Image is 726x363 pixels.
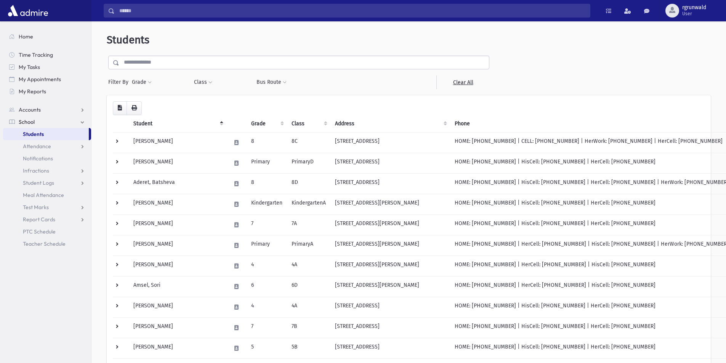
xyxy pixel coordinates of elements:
th: Grade: activate to sort column ascending [247,115,287,133]
td: [PERSON_NAME] [129,132,226,153]
span: School [19,118,35,125]
th: Student: activate to sort column descending [129,115,226,133]
a: Report Cards [3,213,91,225]
td: [STREET_ADDRESS] [330,317,450,338]
td: [STREET_ADDRESS] [330,153,450,173]
a: Student Logs [3,177,91,189]
td: 8C [287,132,330,153]
td: [PERSON_NAME] [129,338,226,358]
td: 4A [287,256,330,276]
td: PrimaryA [287,235,330,256]
td: [PERSON_NAME] [129,317,226,338]
td: 4A [287,297,330,317]
td: 5B [287,338,330,358]
span: Teacher Schedule [23,240,66,247]
td: [STREET_ADDRESS] [330,297,450,317]
td: [PERSON_NAME] [129,214,226,235]
td: 4 [247,256,287,276]
span: Test Marks [23,204,49,211]
td: 7 [247,214,287,235]
span: Time Tracking [19,51,53,58]
a: Notifications [3,152,91,165]
button: Print [127,101,142,115]
td: Primary [247,235,287,256]
a: Home [3,30,91,43]
td: [PERSON_NAME] [129,297,226,317]
td: 8 [247,132,287,153]
td: KindergartenA [287,194,330,214]
a: Teacher Schedule [3,238,91,250]
button: Class [194,75,213,89]
td: [STREET_ADDRESS] [330,173,450,194]
a: My Tasks [3,61,91,73]
td: Primary [247,153,287,173]
td: Amsel, Sori [129,276,226,297]
td: 6 [247,276,287,297]
span: Home [19,33,33,40]
span: Infractions [23,167,49,174]
th: Address: activate to sort column ascending [330,115,450,133]
td: 8D [287,173,330,194]
span: User [682,11,706,17]
span: My Appointments [19,76,61,83]
span: Accounts [19,106,41,113]
td: 4 [247,297,287,317]
td: [STREET_ADDRESS][PERSON_NAME] [330,214,450,235]
button: Bus Route [256,75,287,89]
span: Students [23,131,44,138]
td: [STREET_ADDRESS][PERSON_NAME] [330,235,450,256]
a: Time Tracking [3,49,91,61]
td: [PERSON_NAME] [129,235,226,256]
span: Meal Attendance [23,192,64,198]
span: My Tasks [19,64,40,70]
a: My Appointments [3,73,91,85]
a: My Reports [3,85,91,98]
td: 7A [287,214,330,235]
td: Aderet, Batsheva [129,173,226,194]
td: 7B [287,317,330,338]
span: Filter By [108,78,131,86]
span: Attendance [23,143,51,150]
td: 7 [247,317,287,338]
button: Grade [131,75,152,89]
button: CSV [113,101,127,115]
span: PTC Schedule [23,228,56,235]
th: Class: activate to sort column ascending [287,115,330,133]
td: [PERSON_NAME] [129,256,226,276]
a: Clear All [436,75,489,89]
a: Test Marks [3,201,91,213]
span: rgrunwald [682,5,706,11]
a: Attendance [3,140,91,152]
td: Kindergarten [247,194,287,214]
a: PTC Schedule [3,225,91,238]
span: Report Cards [23,216,55,223]
a: School [3,116,91,128]
td: [STREET_ADDRESS] [330,338,450,358]
span: My Reports [19,88,46,95]
td: [STREET_ADDRESS] [330,132,450,153]
a: Infractions [3,165,91,177]
td: [STREET_ADDRESS][PERSON_NAME] [330,256,450,276]
img: AdmirePro [6,3,50,18]
a: Accounts [3,104,91,116]
span: Student Logs [23,179,54,186]
span: Students [107,34,149,46]
a: Students [3,128,89,140]
input: Search [115,4,590,18]
td: 5 [247,338,287,358]
td: [STREET_ADDRESS][PERSON_NAME] [330,194,450,214]
td: 6D [287,276,330,297]
span: Notifications [23,155,53,162]
td: [PERSON_NAME] [129,153,226,173]
td: [PERSON_NAME] [129,194,226,214]
td: 8 [247,173,287,194]
a: Meal Attendance [3,189,91,201]
td: [STREET_ADDRESS][PERSON_NAME] [330,276,450,297]
td: PrimaryD [287,153,330,173]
